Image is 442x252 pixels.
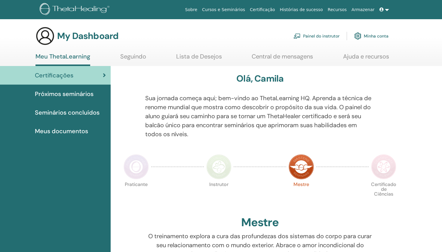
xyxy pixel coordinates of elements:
a: Ajuda e recursos [343,53,389,64]
img: Practitioner [124,154,149,179]
h3: Olá, Camila [236,73,284,84]
h3: My Dashboard [57,31,118,41]
p: Instrutor [206,182,232,207]
span: Meus documentos [35,127,88,136]
p: Praticante [124,182,149,207]
p: Sua jornada começa aqui; bem-vindo ao ThetaLearning HQ. Aprenda a técnica de renome mundial que m... [145,94,375,139]
a: Meu ThetaLearning [35,53,90,66]
a: Seguindo [120,53,146,64]
a: Sobre [183,4,200,15]
a: Armazenar [349,4,377,15]
img: Master [289,154,314,179]
a: Certificação [247,4,277,15]
img: Certificate of Science [371,154,396,179]
img: generic-user-icon.jpg [35,26,55,46]
img: cog.svg [354,31,361,41]
span: Próximos seminários [35,89,94,98]
a: Histórias de sucesso [278,4,325,15]
img: logo.png [40,3,112,16]
a: Painel do instrutor [293,29,339,43]
a: Cursos e Seminários [200,4,247,15]
h2: Mestre [241,216,279,229]
img: chalkboard-teacher.svg [293,33,301,39]
p: Certificado de Ciências [371,182,396,207]
img: Instructor [206,154,232,179]
span: Certificações [35,71,73,80]
span: Seminários concluídos [35,108,100,117]
a: Lista de Desejos [176,53,222,64]
a: Recursos [325,4,349,15]
p: Mestre [289,182,314,207]
a: Minha conta [354,29,388,43]
a: Central de mensagens [252,53,313,64]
